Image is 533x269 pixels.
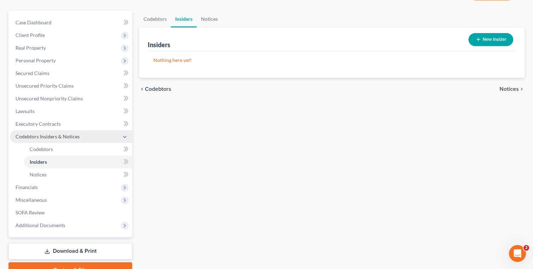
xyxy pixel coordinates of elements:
span: Codebtors [30,146,53,152]
a: Codebtors [139,11,171,27]
a: Unsecured Priority Claims [10,80,132,92]
div: Insiders [148,40,170,49]
span: Executory Contracts [16,121,61,127]
a: Secured Claims [10,67,132,80]
span: Secured Claims [16,70,49,76]
span: 2 [523,245,529,251]
a: Insiders [24,156,132,168]
a: Case Dashboard [10,16,132,29]
span: Real Property [16,45,46,51]
iframe: Intercom live chat [509,245,526,262]
a: Notices [197,11,222,27]
span: Financials [16,184,38,190]
i: chevron_left [139,86,145,92]
a: Unsecured Nonpriority Claims [10,92,132,105]
span: Unsecured Priority Claims [16,83,74,89]
a: Lawsuits [10,105,132,118]
i: chevron_right [519,86,525,92]
a: Codebtors [24,143,132,156]
a: Notices [24,168,132,181]
span: Codebtors Insiders & Notices [16,133,80,139]
span: SOFA Review [16,209,45,215]
span: Unsecured Nonpriority Claims [16,95,83,101]
span: Client Profile [16,32,45,38]
span: Insiders [30,159,47,165]
button: Notices chevron_right [500,86,525,92]
a: Insiders [171,11,197,27]
span: Case Dashboard [16,19,51,25]
span: Notices [500,86,519,92]
a: SOFA Review [10,206,132,219]
button: New Insider [468,33,513,46]
span: Notices [30,171,47,177]
a: Executory Contracts [10,118,132,130]
a: Download & Print [8,243,132,259]
p: Nothing here yet! [153,57,510,64]
span: Lawsuits [16,108,35,114]
span: Codebtors [145,86,171,92]
button: chevron_left Codebtors [139,86,171,92]
span: Additional Documents [16,222,65,228]
span: Personal Property [16,57,56,63]
span: Miscellaneous [16,197,47,203]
